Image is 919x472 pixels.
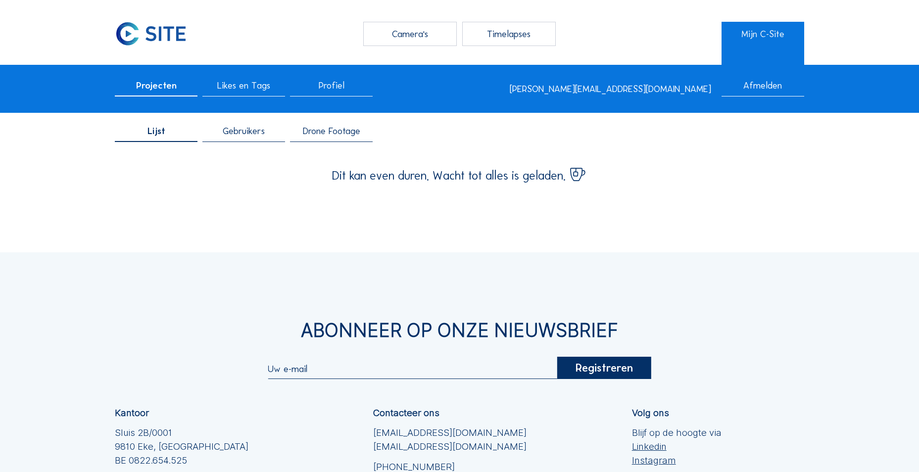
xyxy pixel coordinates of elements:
[303,127,360,136] span: Drone Footage
[223,127,265,136] span: Gebruikers
[632,408,669,418] div: Volg ons
[115,426,248,468] div: Sluis 2B/0001 9810 Eke, [GEOGRAPHIC_DATA] BE 0822.654.525
[332,170,566,182] span: Dit kan even duren. Wacht tot alles is geladen.
[319,81,344,91] span: Profiel
[510,85,711,94] div: [PERSON_NAME][EMAIL_ADDRESS][DOMAIN_NAME]
[373,426,527,440] a: [EMAIL_ADDRESS][DOMAIN_NAME]
[115,22,197,46] a: C-SITE Logo
[632,426,722,468] div: Blijf op de hoogte via
[217,81,270,91] span: Likes en Tags
[373,440,527,454] a: [EMAIL_ADDRESS][DOMAIN_NAME]
[632,454,722,468] a: Instagram
[268,363,557,375] input: Uw e-mail
[115,408,149,418] div: Kantoor
[136,81,177,91] span: Projecten
[722,81,804,96] div: Afmelden
[557,357,651,379] div: Registreren
[115,22,187,46] img: C-SITE Logo
[147,127,165,136] span: Lijst
[462,22,556,46] div: Timelapses
[722,22,804,46] a: Mijn C-Site
[373,408,439,418] div: Contacteer ons
[115,321,804,339] div: Abonneer op onze nieuwsbrief
[632,440,722,454] a: Linkedin
[363,22,457,46] div: Camera's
